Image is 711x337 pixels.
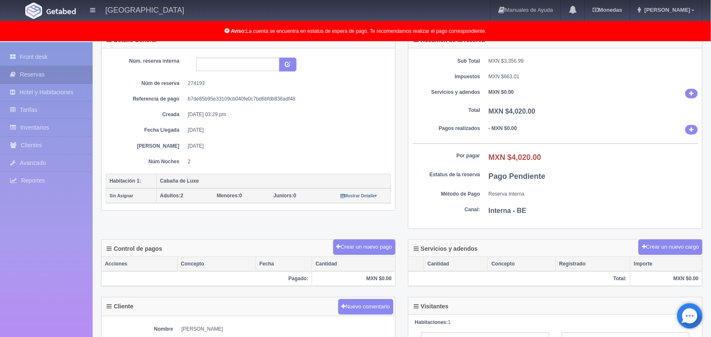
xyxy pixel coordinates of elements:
[488,257,556,271] th: Concepto
[256,257,312,271] th: Fecha
[106,326,173,333] dt: Nombre
[112,127,179,134] dt: Fecha Llegada
[46,8,76,14] img: Getabed
[413,206,480,213] dt: Canal:
[312,257,395,271] th: Cantidad
[217,193,242,199] span: 0
[112,143,179,150] dt: [PERSON_NAME]
[413,125,480,132] dt: Pagos realizados
[340,194,377,198] small: Mostrar Detalle
[112,80,179,87] dt: Núm de reserva
[312,271,395,286] th: MXN $0.00
[274,193,294,199] strong: Juniors:
[631,257,702,271] th: Importe
[112,58,179,65] dt: Núm. reserva interna
[274,193,297,199] span: 0
[112,158,179,165] dt: Núm Noches
[413,58,480,65] dt: Sub Total
[414,246,478,252] h4: Servicios y adendos
[105,4,184,15] h4: [GEOGRAPHIC_DATA]
[110,194,133,198] small: Sin Asignar
[112,96,179,103] dt: Referencia de pago
[107,246,162,252] h4: Control de pagos
[217,193,239,199] strong: Menores:
[556,257,631,271] th: Registrado
[231,28,246,34] b: Aviso:
[112,111,179,118] dt: Creada
[107,303,134,310] h4: Cliente
[110,178,141,184] b: Habitación 1:
[188,127,385,134] dd: [DATE]
[642,7,690,13] span: [PERSON_NAME]
[639,239,703,255] button: Crear un nuevo cargo
[415,319,696,326] div: 1
[157,174,391,188] th: Cabaña de Luxe
[409,271,631,286] th: Total:
[182,326,391,333] dd: [PERSON_NAME]
[489,73,698,80] dd: MXN $663.01
[188,96,385,103] dd: b7de85b95e33109cb040fe0c7bd6bfdb836adf48
[413,152,480,159] dt: Por pagar
[25,3,42,19] img: Getabed
[489,89,514,95] b: MXN $0.00
[188,143,385,150] dd: [DATE]
[160,193,181,199] strong: Adultos:
[340,193,377,199] a: Mostrar Detalle
[413,89,480,96] dt: Servicios y adendos
[413,73,480,80] dt: Impuestos
[102,257,177,271] th: Acciones
[338,299,394,315] button: Nuevo comentario
[489,108,535,115] b: MXN $4,020.00
[413,107,480,114] dt: Total
[489,191,698,198] dd: Reserva Interna
[188,80,385,87] dd: 274193
[424,257,488,271] th: Cantidad
[415,319,448,325] strong: Habitaciones:
[188,158,385,165] dd: 2
[160,193,183,199] span: 2
[413,191,480,198] dt: Método de Pago
[489,58,698,65] dd: MXN $3,356.99
[593,7,622,13] b: Monedas
[489,207,527,214] b: Interna - BE
[631,271,702,286] th: MXN $0.00
[489,125,517,131] b: - MXN $0.00
[489,153,541,162] b: MXN $4,020.00
[414,303,449,310] h4: Visitantes
[413,171,480,178] dt: Estatus de la reserva
[177,257,256,271] th: Concepto
[102,271,312,286] th: Pagado:
[188,111,385,118] dd: [DATE] 03:29 pm
[489,172,545,180] b: Pago Pendiente
[333,239,396,255] button: Crear un nuevo pago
